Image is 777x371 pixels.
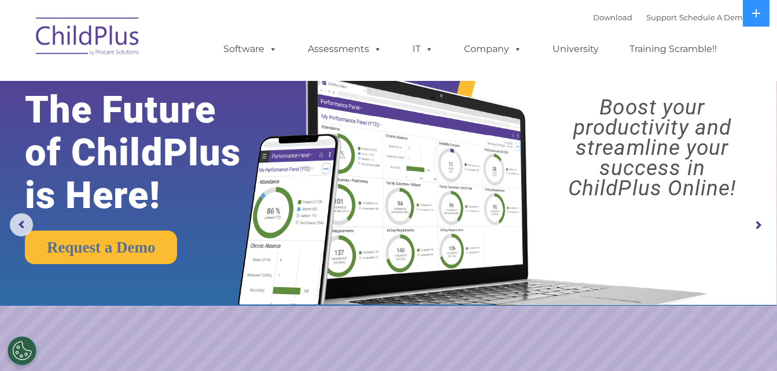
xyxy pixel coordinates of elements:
[618,38,728,61] a: Training Scramble!!
[541,38,610,61] a: University
[679,13,747,22] a: Schedule A Demo
[25,88,273,217] rs-layer: The Future of ChildPlus is Here!
[593,13,747,22] font: |
[452,38,533,61] a: Company
[161,76,196,85] span: Last name
[30,9,146,67] img: ChildPlus by Procare Solutions
[401,38,445,61] a: IT
[296,38,393,61] a: Assessments
[646,13,677,22] a: Support
[25,231,177,264] a: Request a Demo
[161,124,210,132] span: Phone number
[8,336,36,365] button: Cookies Settings
[212,38,289,61] a: Software
[537,97,768,198] rs-layer: Boost your productivity and streamline your success in ChildPlus Online!
[593,13,632,22] a: Download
